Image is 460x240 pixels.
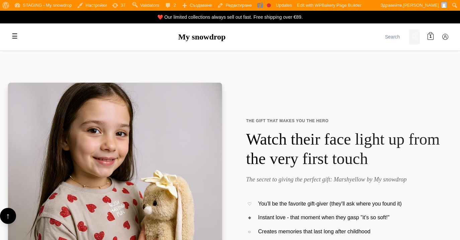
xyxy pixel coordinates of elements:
span: Creates memories that last long after childhood [258,227,370,236]
span: Instant love - that moment when they gasp "it's so soft!" [258,213,389,222]
h1: Watch their face light up from the very first touch [246,130,444,168]
span: You'll be the favorite gift-giver (they'll ask where you found it) [258,199,402,208]
input: Search [382,29,409,45]
a: 1 [424,30,437,44]
label: Toggle mobile menu [8,30,21,43]
span: 1 [430,34,432,40]
h2: The secret to giving the perfect gift: Marshyellow by My snowdrop [246,176,444,183]
span: THE GIFT THAT MAKES YOU THE HERO [246,118,444,124]
span: [PERSON_NAME] [403,3,439,8]
a: My snowdrop [178,32,226,41]
div: Focus keyphrase not set [267,3,271,7]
